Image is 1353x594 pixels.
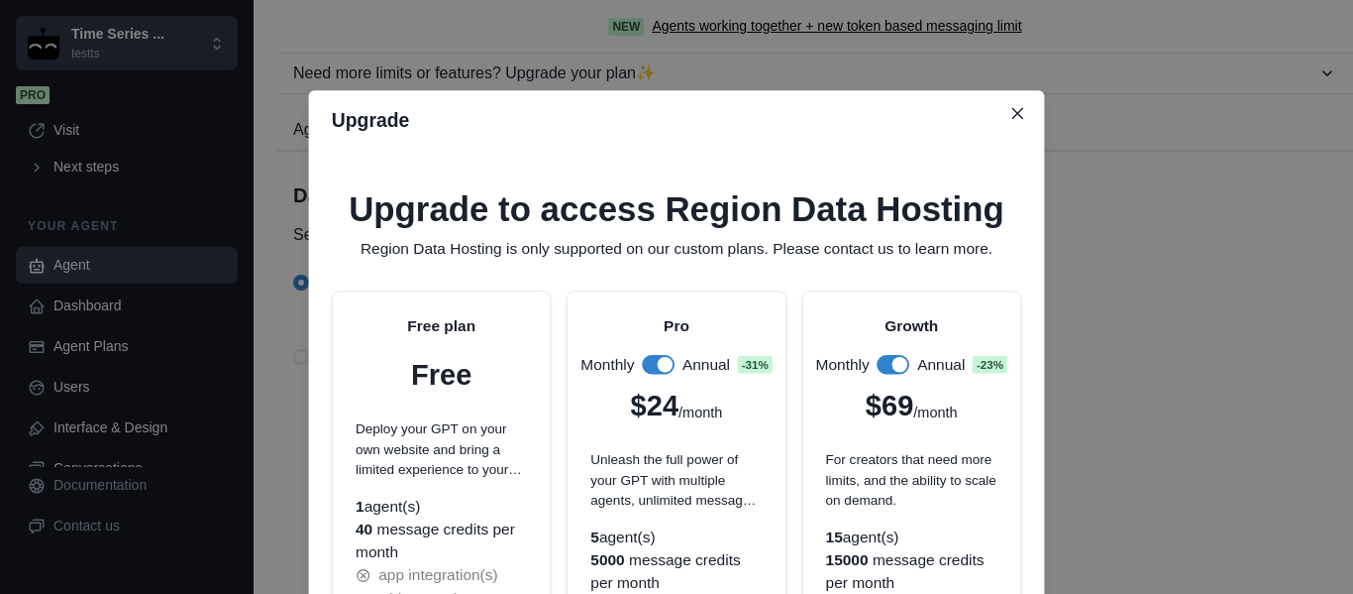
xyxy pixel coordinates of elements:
[826,552,869,568] span: 15000
[816,353,870,376] p: Monthly
[885,315,938,338] p: Growth
[411,353,471,397] p: Free
[631,384,678,427] p: $24
[356,522,372,537] span: 40
[590,552,624,568] span: 5000
[1002,98,1033,129] button: Close
[973,356,1007,373] span: - 23 %
[826,526,997,548] p: agent(s)
[826,529,843,544] span: 15
[590,529,599,544] span: 5
[738,356,773,373] span: - 31 %
[678,403,722,424] p: /month
[332,237,1021,260] p: Region Data Hosting is only supported on our custom plans. Please contact us to learn more.
[309,90,1045,150] header: Upgrade
[356,519,527,564] p: message credits per month
[378,564,497,587] p: app integration(s)
[356,419,527,480] p: Deploy your GPT on your own website and bring a limited experience to your users
[332,188,1021,230] h2: Upgrade to access Region Data Hosting
[917,353,965,376] p: Annual
[407,315,475,338] p: Free plan
[913,403,957,424] p: /month
[590,526,762,548] p: agent(s)
[590,450,762,511] p: Unleash the full power of your GPT with multiple agents, unlimited messages per user, and subscri...
[356,495,527,518] p: agent(s)
[356,498,364,514] span: 1
[682,353,730,376] p: Annual
[866,384,913,427] p: $69
[580,353,634,376] p: Monthly
[664,315,689,338] p: Pro
[826,450,997,511] p: For creators that need more limits, and the ability to scale on demand.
